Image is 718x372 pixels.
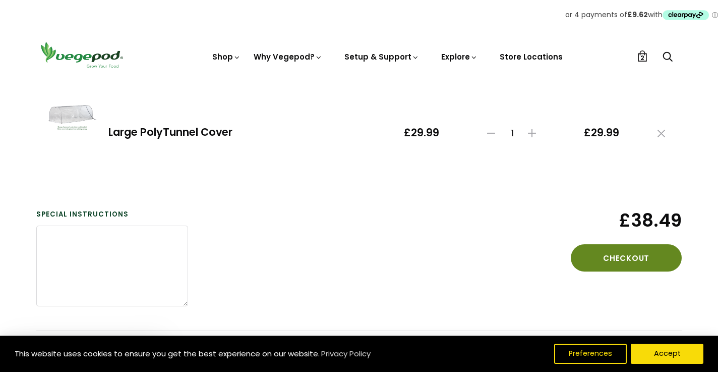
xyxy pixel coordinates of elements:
img: Vegepod [36,40,127,69]
a: Setup & Support [344,51,419,62]
span: £38.49 [530,209,682,231]
span: 2 [640,53,644,63]
label: Special instructions [36,209,188,220]
a: Why Vegepod? [254,51,322,62]
a: Explore [441,51,477,62]
button: Accept [631,344,703,364]
a: Search [663,52,673,63]
button: Preferences [554,344,627,364]
span: £29.99 [575,127,628,139]
a: Shop [212,51,241,62]
span: This website uses cookies to ensure you get the best experience on our website. [15,348,320,359]
a: Store Locations [500,51,563,62]
a: Privacy Policy (opens in a new tab) [320,345,372,363]
a: 2 [637,50,648,62]
a: Large PolyTunnel Cover [108,125,232,139]
img: Large PolyTunnel Cover [48,105,96,130]
span: 1 [501,128,525,138]
button: Checkout [571,244,682,272]
span: £29.99 [395,127,448,139]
